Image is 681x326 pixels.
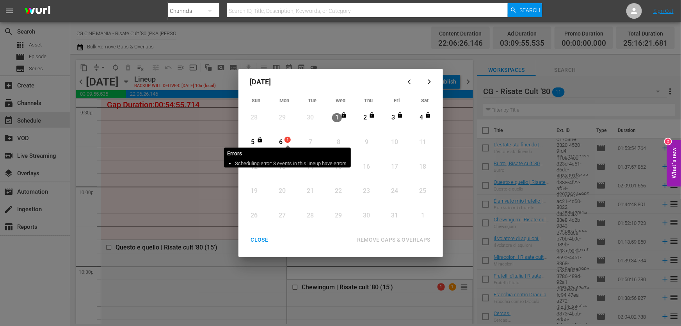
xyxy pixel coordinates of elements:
div: 18 [418,162,428,171]
span: Sun [252,98,261,103]
span: 1 [285,137,290,143]
div: 2 [360,113,370,122]
span: Tue [308,98,317,103]
div: 30 [362,211,372,220]
div: 11 [418,138,428,147]
div: 27 [277,211,287,220]
div: 30 [306,113,315,122]
div: 28 [306,211,315,220]
div: 31 [390,211,400,220]
span: menu [5,6,14,16]
div: 29 [277,113,287,122]
span: Sat [421,98,429,103]
div: 10 [390,138,400,147]
div: 13 [277,162,287,171]
div: Month View [242,95,439,229]
div: 26 [249,211,259,220]
div: 17 [390,162,400,171]
div: 5 [248,138,258,147]
div: 3 [388,113,398,122]
div: 23 [362,187,372,196]
button: CLOSE [242,233,278,247]
div: 19 [249,187,259,196]
div: 8 [334,138,343,147]
span: Mon [279,98,289,103]
a: Sign Out [653,8,674,14]
div: 25 [418,187,428,196]
div: 4 [416,113,426,122]
div: 22 [334,187,343,196]
button: Open Feedback Widget [667,140,681,186]
div: 16 [362,162,372,171]
span: Search [519,3,540,17]
div: 21 [306,187,315,196]
div: 28 [249,113,259,122]
div: 7 [306,138,315,147]
div: [DATE] [242,73,402,91]
div: 6 [276,138,286,147]
div: 24 [390,187,400,196]
div: 20 [277,187,287,196]
div: 1 [418,211,428,220]
div: 9 [362,138,372,147]
span: Thu [365,98,373,103]
span: Wed [336,98,345,103]
div: 15 [334,162,343,171]
div: 1 [332,113,342,122]
span: Fri [394,98,400,103]
div: CLOSE [245,235,275,245]
img: ans4CAIJ8jUAAAAAAAAAAAAAAAAAAAAAAAAgQb4GAAAAAAAAAAAAAAAAAAAAAAAAJMjXAAAAAAAAAAAAAAAAAAAAAAAAgAT5G... [19,2,56,20]
div: 12 [249,162,259,171]
div: 29 [334,211,343,220]
div: 2 [665,138,671,144]
div: 14 [306,162,315,171]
